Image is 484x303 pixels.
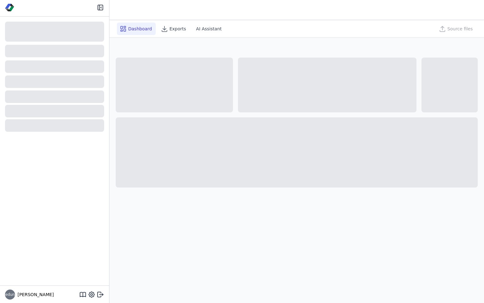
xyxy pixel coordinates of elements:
[128,26,152,32] span: Dashboard
[196,26,222,32] span: AI Assistant
[15,291,54,298] span: [PERSON_NAME]
[169,26,186,32] span: Exports
[5,4,14,11] img: Concular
